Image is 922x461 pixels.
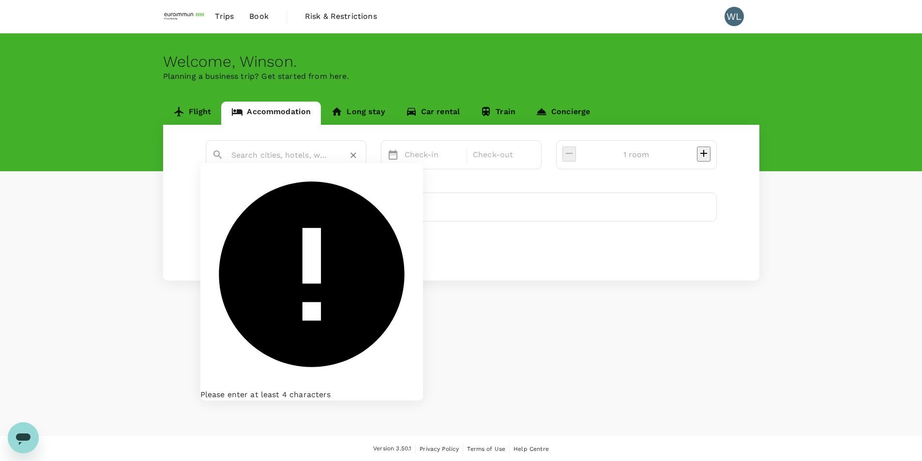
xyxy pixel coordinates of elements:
p: Check-out [473,149,529,161]
a: Long stay [321,102,395,125]
a: Accommodation [221,102,321,125]
button: decrease [562,147,576,162]
div: Travellers [206,177,717,189]
a: Car rental [395,102,470,125]
a: Flight [163,102,222,125]
span: Terms of Use [467,446,505,452]
span: Please enter at least 4 characters [200,390,331,399]
img: EUROIMMUN (South East Asia) Pte. Ltd. [163,6,208,27]
div: Welcome , Winson . [163,53,759,71]
a: Help Centre [514,444,549,454]
p: Planning a business trip? Get started from here. [163,71,759,82]
a: Terms of Use [467,444,505,454]
div: WL [725,7,744,26]
span: Risk & Restrictions [305,11,377,22]
button: Clear [347,149,360,162]
input: Search cities, hotels, work locations [231,148,333,163]
span: Version 3.50.1 [373,444,411,454]
a: Privacy Policy [420,444,459,454]
span: Trips [215,11,234,22]
button: decrease [697,147,710,162]
span: Privacy Policy [420,446,459,452]
a: Concierge [526,102,600,125]
a: Train [470,102,526,125]
span: Book [249,11,269,22]
span: Help Centre [514,446,549,452]
button: Close [359,154,361,156]
p: Check-in [405,149,461,161]
input: Add rooms [584,147,689,163]
iframe: Button to launch messaging window [8,422,39,453]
